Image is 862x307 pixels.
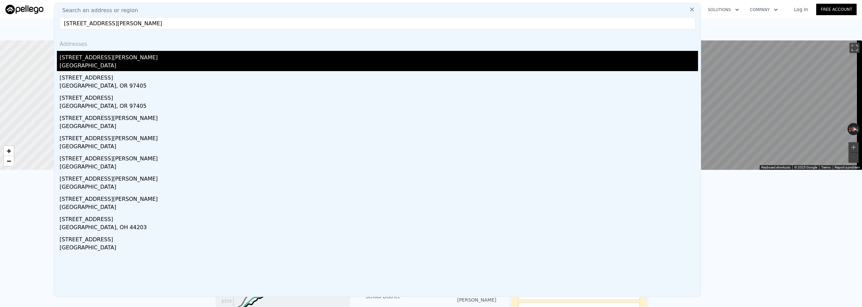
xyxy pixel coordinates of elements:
div: [GEOGRAPHIC_DATA] [60,203,698,213]
div: [STREET_ADDRESS] [60,71,698,82]
div: [STREET_ADDRESS][PERSON_NAME] [60,112,698,122]
a: Terms [821,165,831,169]
button: Keyboard shortcuts [761,165,790,170]
a: Zoom out [4,156,14,166]
div: [STREET_ADDRESS][PERSON_NAME] [60,51,698,62]
button: Rotate counterclockwise [848,123,851,135]
button: Toggle fullscreen view [850,43,860,53]
input: Enter an address, city, region, neighborhood or zip code [60,17,695,29]
button: Solutions [702,4,744,16]
span: © 2025 Google [794,165,817,169]
div: [STREET_ADDRESS] [60,213,698,223]
button: Company [744,4,783,16]
div: [STREET_ADDRESS][PERSON_NAME] [60,192,698,203]
div: [STREET_ADDRESS][PERSON_NAME] [60,172,698,183]
button: Reset the view [847,126,860,132]
div: [STREET_ADDRESS] [60,91,698,102]
div: [GEOGRAPHIC_DATA], OH 44203 [60,223,698,233]
div: [GEOGRAPHIC_DATA] [60,244,698,253]
div: [GEOGRAPHIC_DATA] [60,163,698,172]
span: + [7,147,11,155]
div: Addresses [57,35,698,51]
div: [STREET_ADDRESS] [60,233,698,244]
a: Free Account [816,4,857,15]
a: Log In [786,6,816,13]
button: Zoom in [849,142,859,152]
img: Pellego [5,5,43,14]
div: [STREET_ADDRESS][PERSON_NAME] [60,152,698,163]
tspan: $319 [221,299,232,304]
div: [GEOGRAPHIC_DATA] [60,122,698,132]
div: [GEOGRAPHIC_DATA] [60,62,698,71]
button: Zoom out [849,153,859,163]
a: Zoom in [4,146,14,156]
button: Rotate clockwise [856,123,860,135]
div: [GEOGRAPHIC_DATA], OR 97405 [60,82,698,91]
div: [GEOGRAPHIC_DATA], OR 97405 [60,102,698,112]
div: [STREET_ADDRESS][PERSON_NAME] [60,132,698,143]
div: [GEOGRAPHIC_DATA] [60,143,698,152]
span: − [7,157,11,165]
div: [GEOGRAPHIC_DATA] [60,183,698,192]
a: Report a problem [835,165,860,169]
span: Search an address or region [57,6,138,14]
